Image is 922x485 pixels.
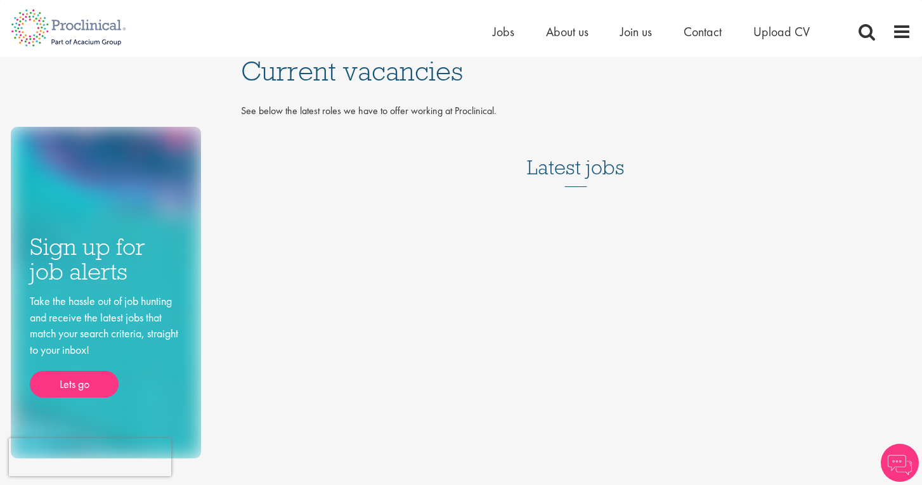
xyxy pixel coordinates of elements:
a: Upload CV [753,23,810,40]
iframe: reCAPTCHA [9,438,171,476]
a: Lets go [30,371,119,398]
h3: Sign up for job alerts [30,235,182,283]
a: Join us [620,23,652,40]
span: Current vacancies [241,54,463,88]
a: About us [546,23,588,40]
p: See below the latest roles we have to offer working at Proclinical. [241,104,912,119]
a: Contact [684,23,722,40]
div: Take the hassle out of job hunting and receive the latest jobs that match your search criteria, s... [30,293,182,398]
img: Chatbot [881,444,919,482]
a: Jobs [493,23,514,40]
